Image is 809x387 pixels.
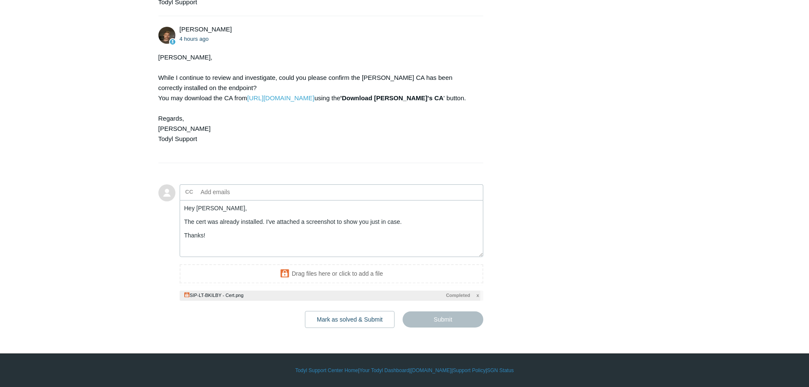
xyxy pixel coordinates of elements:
a: Todyl Support Center Home [295,367,358,374]
span: Andy Paull [180,25,232,33]
div: | | | | [158,367,651,374]
div: [PERSON_NAME], While I continue to review and investigate, could you please confirm the [PERSON_N... [158,52,475,154]
a: Support Policy [453,367,485,374]
span: x [476,292,479,299]
span: Completed [446,292,470,299]
button: Mark as solved & Submit [305,311,395,328]
time: 10/02/2025, 10:27 [180,36,209,42]
textarea: Add your reply [180,200,484,257]
a: SGN Status [487,367,514,374]
a: Your Todyl Dashboard [359,367,409,374]
a: [URL][DOMAIN_NAME] [247,94,314,102]
strong: 'Download [PERSON_NAME]'s CA [340,94,443,102]
input: Add emails [197,186,289,198]
a: [DOMAIN_NAME] [411,367,451,374]
input: Submit [403,311,483,328]
label: CC [185,186,193,198]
